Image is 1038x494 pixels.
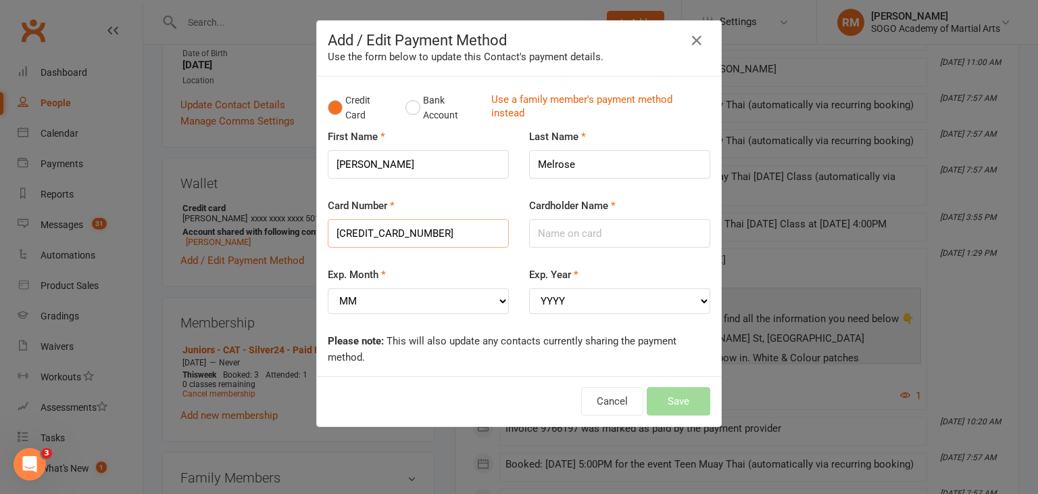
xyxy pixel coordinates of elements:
[328,129,385,145] label: First Name
[529,198,616,214] label: Cardholder Name
[328,335,384,347] strong: Please note:
[686,30,708,51] button: Close
[14,448,46,480] iframe: Intercom live chat
[328,335,676,363] span: This will also update any contacts currently sharing the payment method.
[328,32,710,49] h4: Add / Edit Payment Method
[328,219,509,248] input: XXXX-XXXX-XXXX-XXXX
[328,198,395,214] label: Card Number
[328,49,710,65] div: Use the form below to update this Contact's payment details.
[491,93,703,123] a: Use a family member's payment method instead
[328,267,386,283] label: Exp. Month
[529,267,578,283] label: Exp. Year
[328,87,391,129] button: Credit Card
[405,87,480,129] button: Bank Account
[529,129,586,145] label: Last Name
[529,219,710,248] input: Name on card
[41,448,52,459] span: 3
[581,387,643,416] button: Cancel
